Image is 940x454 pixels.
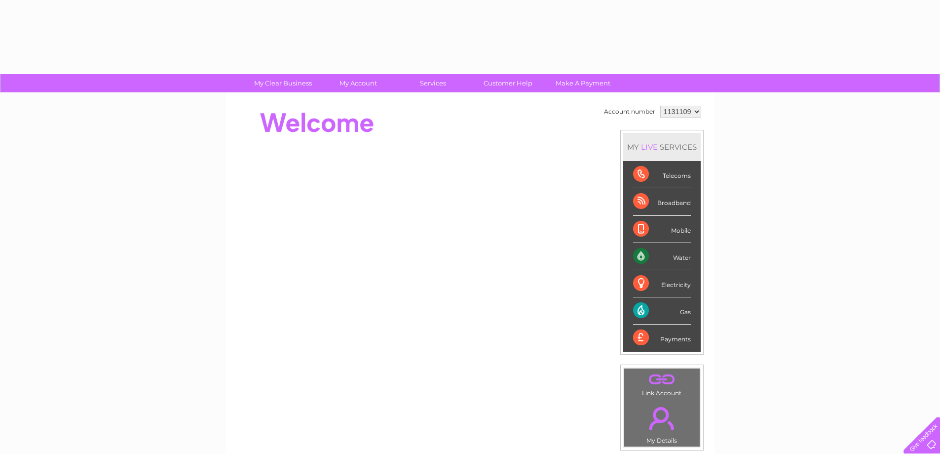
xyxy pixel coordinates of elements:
td: My Details [624,399,700,447]
div: Gas [633,297,691,325]
a: My Account [317,74,399,92]
a: . [627,371,697,388]
div: Broadband [633,188,691,215]
a: Make A Payment [542,74,624,92]
a: . [627,401,697,436]
div: Electricity [633,270,691,297]
td: Link Account [624,368,700,399]
div: Telecoms [633,161,691,188]
div: Mobile [633,216,691,243]
div: Water [633,243,691,270]
td: Account number [602,103,658,120]
a: Services [392,74,474,92]
div: MY SERVICES [623,133,701,161]
a: Customer Help [467,74,549,92]
a: My Clear Business [242,74,324,92]
div: Payments [633,325,691,351]
div: LIVE [639,142,660,152]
